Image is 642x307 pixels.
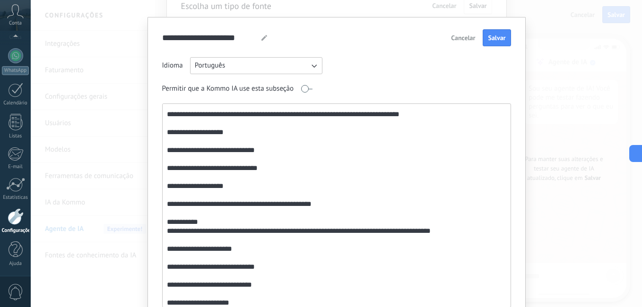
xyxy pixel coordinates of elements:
[483,29,511,46] button: Salvar
[2,228,29,234] div: Configurações
[2,66,29,75] div: WhatsApp
[2,164,29,170] div: E-mail
[9,20,22,26] span: Conta
[162,84,294,94] span: Permitir que a Kommo IA use esta subseção
[451,34,475,41] span: Cancelar
[2,133,29,139] div: Listas
[162,61,183,70] span: Idioma
[2,100,29,106] div: Calendário
[190,57,322,74] button: Português
[195,61,226,70] span: Português
[488,34,505,41] span: Salvar
[2,195,29,201] div: Estatísticas
[2,261,29,267] div: Ajuda
[447,31,479,45] button: Cancelar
